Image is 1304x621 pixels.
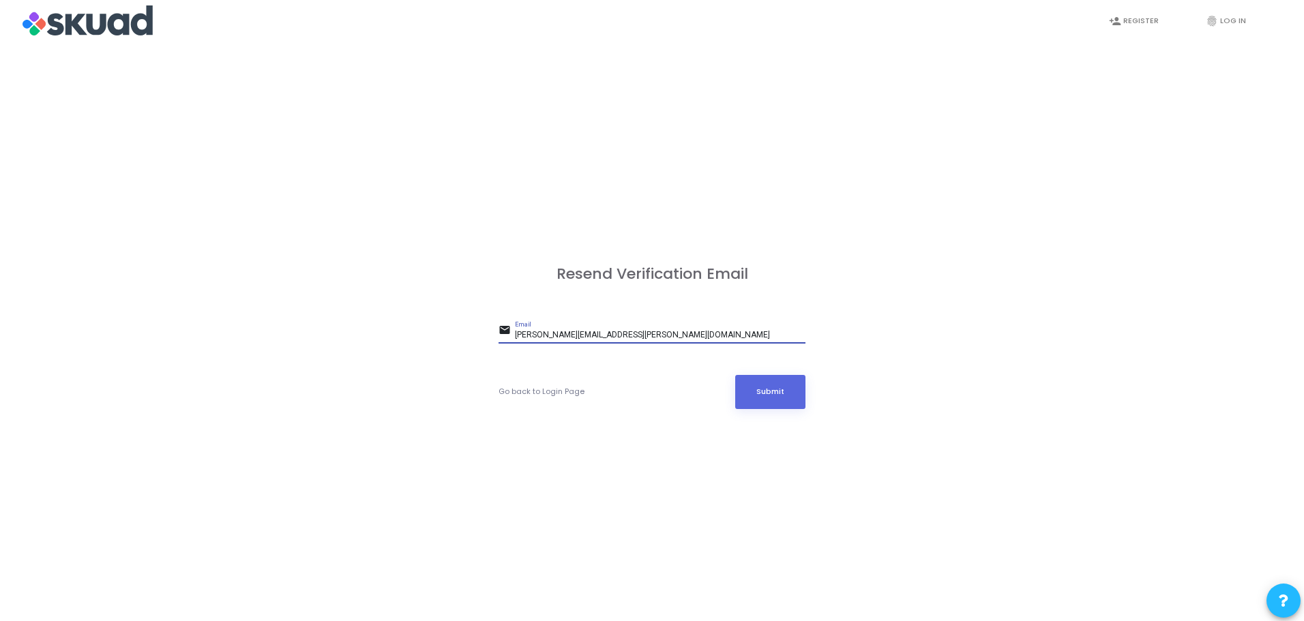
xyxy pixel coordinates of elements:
[1192,5,1274,37] a: fingerprintLog In
[499,265,805,283] h3: Resend Verification Email
[1206,15,1218,27] i: fingerprint
[499,386,584,397] a: Go back to Login Page
[735,375,806,409] button: Submit
[1109,15,1121,27] i: person_add
[1095,5,1177,37] a: person_addRegister
[515,331,805,340] input: Email
[499,323,515,339] mat-icon: email
[23,4,153,38] img: logo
